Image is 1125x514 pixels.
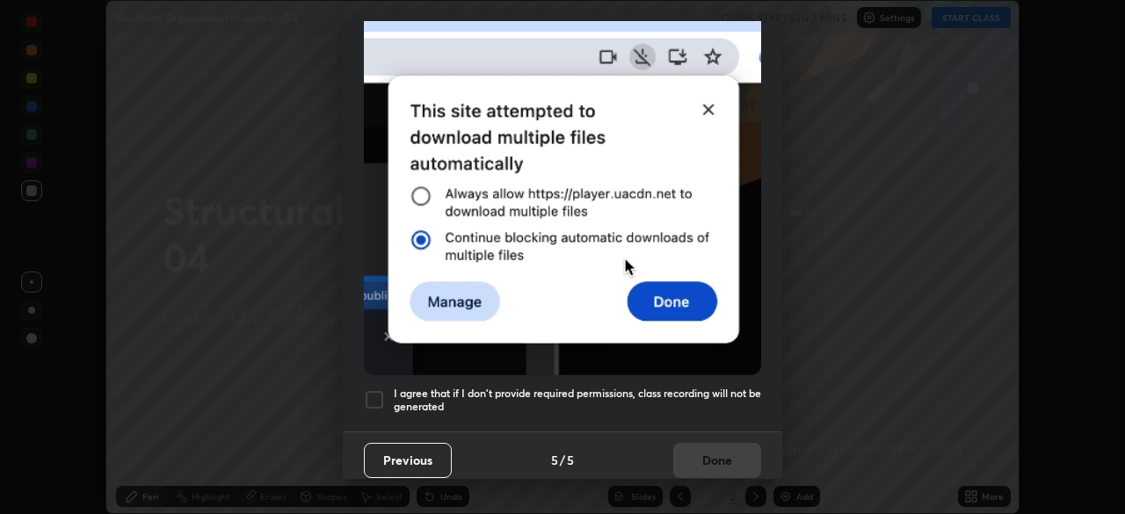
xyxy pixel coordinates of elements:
[551,451,558,469] h4: 5
[364,443,452,478] button: Previous
[567,451,574,469] h4: 5
[394,387,761,414] h5: I agree that if I don't provide required permissions, class recording will not be generated
[560,451,565,469] h4: /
